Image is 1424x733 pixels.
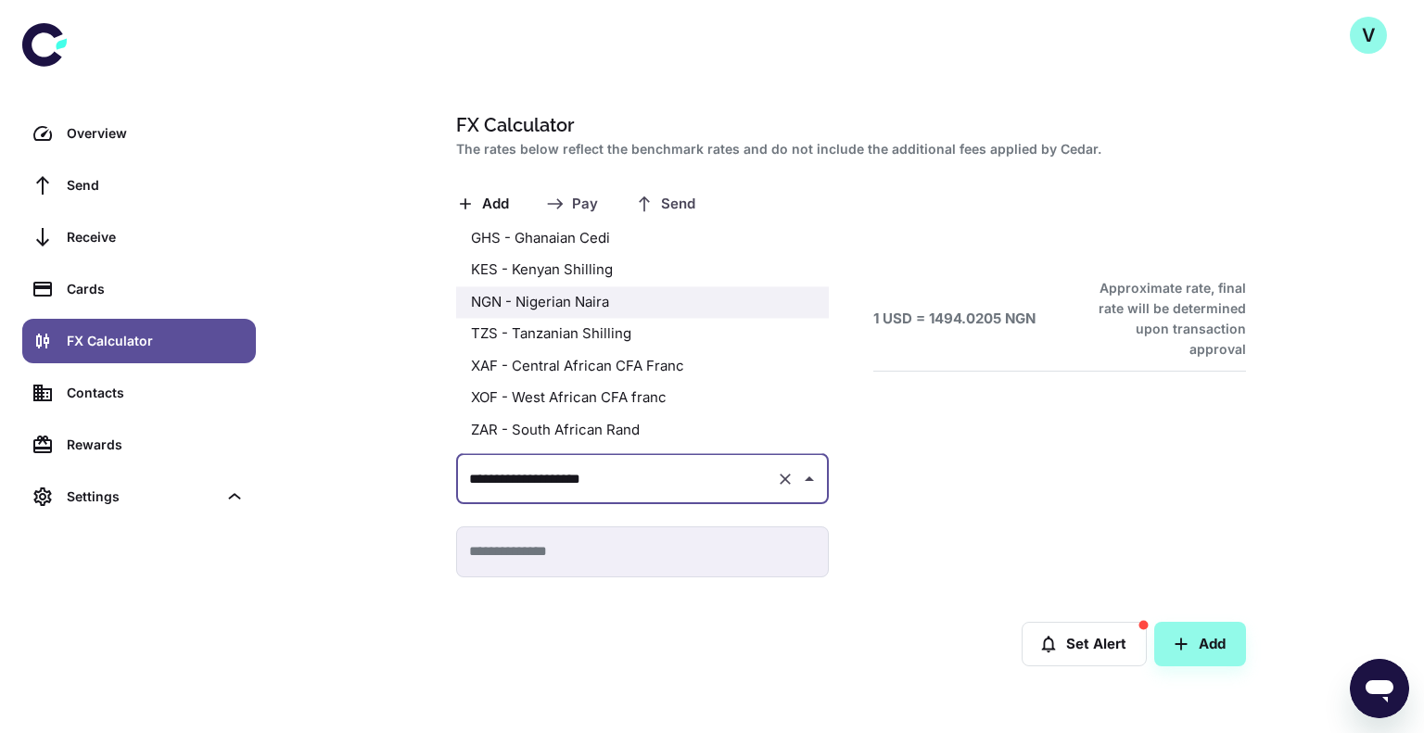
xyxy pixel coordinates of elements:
span: Add [482,196,509,213]
a: Contacts [22,371,256,415]
button: V [1350,17,1387,54]
button: Add [1154,622,1246,666]
a: Rewards [22,423,256,467]
button: Clear [772,466,798,492]
iframe: Button to launch messaging window [1350,659,1409,718]
h2: The rates below reflect the benchmark rates and do not include the additional fees applied by Cedar. [456,139,1239,159]
a: Cards [22,267,256,311]
div: Overview [67,123,245,144]
div: Contacts [67,383,245,403]
li: XOF - West African CFA franc [456,382,829,414]
a: Overview [22,111,256,156]
li: TZS - Tanzanian Shilling [456,318,829,350]
h6: Approximate rate, final rate will be determined upon transaction approval [1078,278,1246,360]
div: Rewards [67,435,245,455]
li: KES - Kenyan Shilling [456,254,829,286]
h1: FX Calculator [456,111,1239,139]
a: Send [22,163,256,208]
button: Set Alert [1022,622,1147,666]
li: ZAR - South African Rand [456,414,829,447]
div: Settings [22,474,256,519]
a: FX Calculator [22,319,256,363]
div: Settings [67,487,217,507]
a: Receive [22,215,256,259]
span: Send [661,196,695,213]
div: FX Calculator [67,331,245,351]
span: Pay [572,196,598,213]
div: Receive [67,227,245,247]
li: NGN - Nigerian Naira [456,286,829,319]
div: Cards [67,279,245,299]
div: Send [67,175,245,196]
li: GHS - Ghanaian Cedi [456,222,829,255]
button: Close [796,466,822,492]
li: XAF - Central African CFA Franc [456,350,829,383]
h6: 1 USD = 1494.0205 NGN [873,309,1036,330]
